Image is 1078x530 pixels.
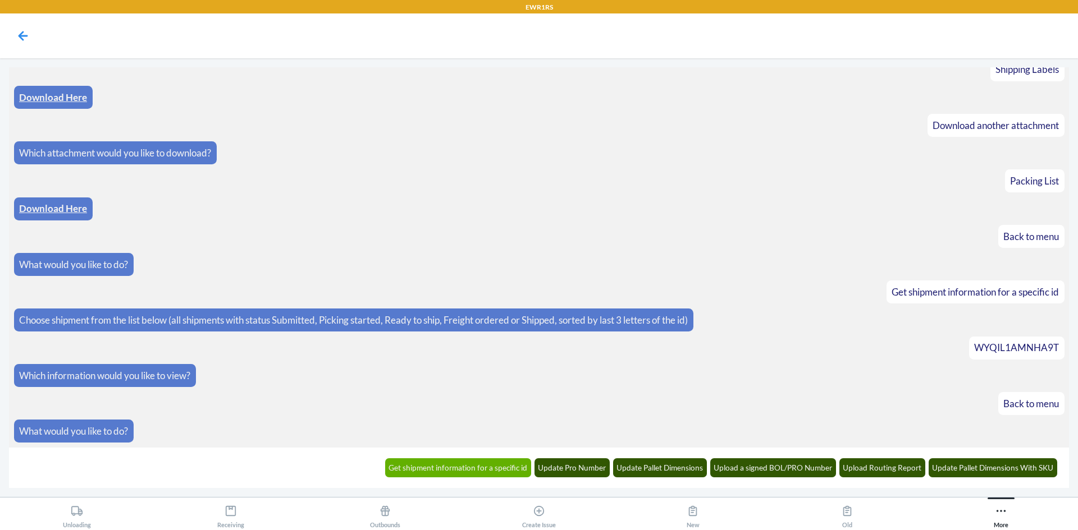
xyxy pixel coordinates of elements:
[308,497,462,528] button: Outbounds
[687,500,700,528] div: New
[994,500,1008,528] div: More
[710,458,837,477] button: Upload a signed BOL/PRO Number
[974,342,1059,353] span: WYQIL1AMNHA9T
[217,500,244,528] div: Receiving
[1003,398,1059,409] span: Back to menu
[892,286,1059,298] span: Get shipment information for a specific id
[522,500,556,528] div: Create Issue
[19,313,688,328] p: Choose shipment from the list below (all shipments with status Submitted, Picking started, Ready ...
[535,458,610,477] button: Update Pro Number
[841,500,853,528] div: Old
[63,500,91,528] div: Unloading
[19,257,128,272] p: What would you like to do?
[19,202,87,214] a: Download Here
[933,119,1059,131] span: Download another attachment
[19,368,190,383] p: Which information would you like to view?
[1003,231,1059,242] span: Back to menu
[370,500,400,528] div: Outbounds
[385,458,532,477] button: Get shipment information for a specific id
[616,497,770,528] button: New
[462,497,616,528] button: Create Issue
[924,497,1078,528] button: More
[19,146,211,160] p: Which attachment would you like to download?
[613,458,707,477] button: Update Pallet Dimensions
[1010,175,1059,187] span: Packing List
[526,2,553,12] p: EWR1RS
[995,63,1059,75] span: Shipping Labels
[19,424,128,439] p: What would you like to do?
[839,458,926,477] button: Upload Routing Report
[154,497,308,528] button: Receiving
[19,91,87,103] a: Download Here
[770,497,924,528] button: Old
[929,458,1058,477] button: Update Pallet Dimensions With SKU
